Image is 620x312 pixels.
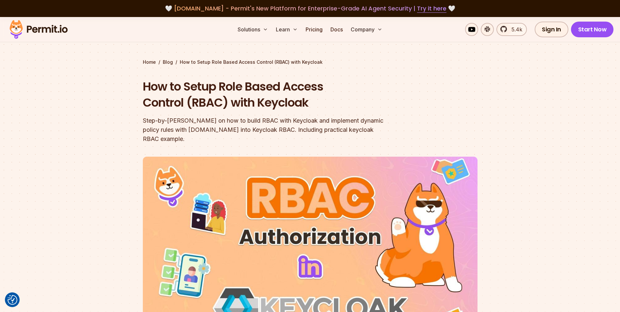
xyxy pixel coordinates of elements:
h1: How to Setup Role Based Access Control (RBAC) with Keycloak [143,78,394,111]
button: Company [348,23,385,36]
div: / / [143,59,478,65]
button: Consent Preferences [8,295,17,305]
span: 5.4k [508,26,522,33]
button: Learn [273,23,300,36]
a: Pricing [303,23,325,36]
div: Step-by-[PERSON_NAME] on how to build RBAC with Keycloak and implement dynamic policy rules with ... [143,116,394,144]
button: Solutions [235,23,271,36]
a: Docs [328,23,345,36]
a: 5.4k [496,23,527,36]
a: Sign In [535,22,568,37]
a: Blog [163,59,173,65]
a: Home [143,59,156,65]
img: Revisit consent button [8,295,17,305]
a: Start Now [571,22,614,37]
div: 🤍 🤍 [16,4,604,13]
img: Permit logo [7,18,71,41]
a: Try it here [417,4,446,13]
span: [DOMAIN_NAME] - Permit's New Platform for Enterprise-Grade AI Agent Security | [174,4,446,12]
